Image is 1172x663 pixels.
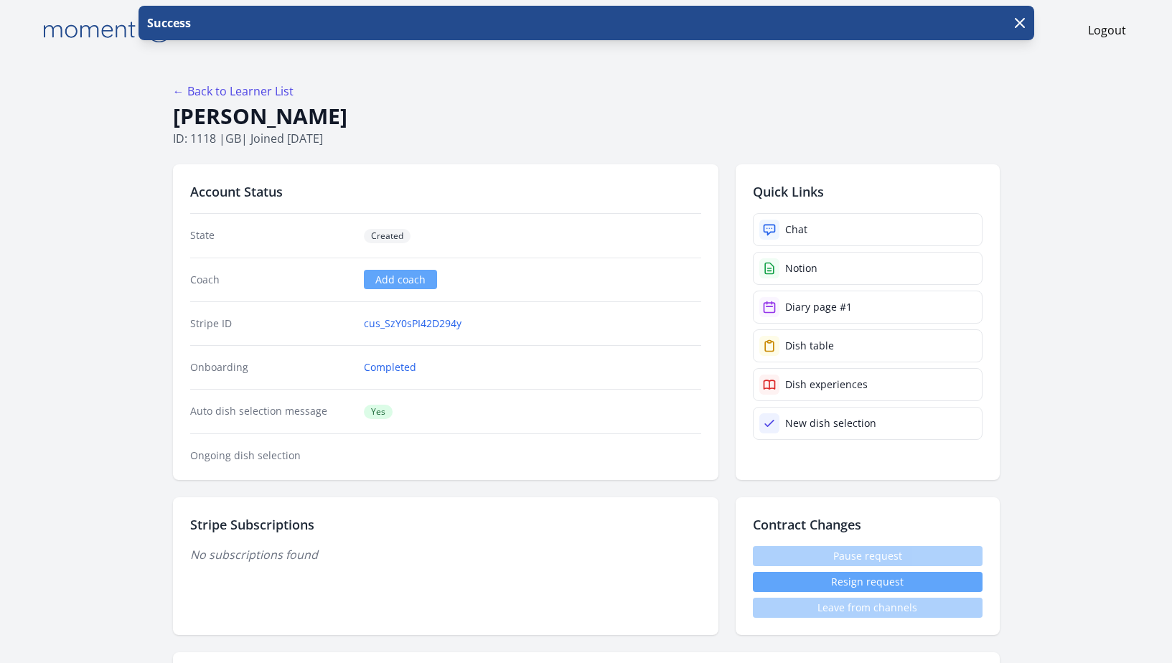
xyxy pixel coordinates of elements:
[173,103,1000,130] h1: [PERSON_NAME]
[190,273,353,287] dt: Coach
[753,514,983,535] h2: Contract Changes
[190,404,353,419] dt: Auto dish selection message
[753,407,983,440] a: New dish selection
[753,329,983,362] a: Dish table
[753,546,983,566] span: Pause request
[364,360,416,375] a: Completed
[364,270,437,289] a: Add coach
[785,377,868,392] div: Dish experiences
[785,300,852,314] div: Diary page #1
[753,291,983,324] a: Diary page #1
[173,83,294,99] a: ← Back to Learner List
[364,229,411,243] span: Created
[225,131,241,146] span: gb
[753,182,983,202] h2: Quick Links
[753,598,983,618] span: Leave from channels
[190,228,353,243] dt: State
[785,339,834,353] div: Dish table
[190,182,701,202] h2: Account Status
[190,546,701,563] p: No subscriptions found
[785,222,807,237] div: Chat
[785,261,817,276] div: Notion
[190,514,701,535] h2: Stripe Subscriptions
[190,316,353,331] dt: Stripe ID
[190,360,353,375] dt: Onboarding
[173,130,1000,147] p: ID: 1118 | | Joined [DATE]
[190,448,353,463] dt: Ongoing dish selection
[753,252,983,285] a: Notion
[364,316,461,331] a: cus_SzY0sPI42D294y
[785,416,876,431] div: New dish selection
[753,213,983,246] a: Chat
[364,405,393,419] span: Yes
[753,572,983,592] button: Resign request
[753,368,983,401] a: Dish experiences
[144,14,191,32] p: Success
